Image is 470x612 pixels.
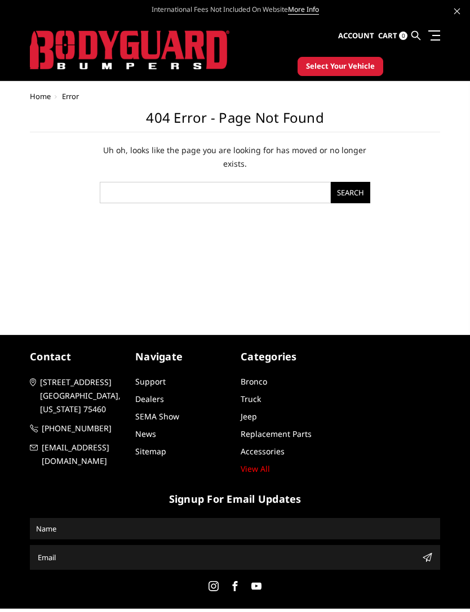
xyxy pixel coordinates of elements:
a: [PHONE_NUMBER] [30,422,124,435]
a: Support [135,376,166,387]
h5: contact [30,349,124,364]
a: Home [30,91,51,101]
input: Name [32,520,438,538]
a: Dealers [135,394,164,404]
a: View All [241,463,270,474]
span: [EMAIL_ADDRESS][DOMAIN_NAME] [42,441,123,468]
span: Error [62,91,79,101]
h5: Navigate [135,349,229,364]
span: [STREET_ADDRESS] [GEOGRAPHIC_DATA], [US_STATE] 75460 [40,376,122,416]
span: Account [338,30,374,41]
a: Account [338,21,374,51]
span: Select Your Vehicle [306,61,375,72]
h5: signup for email updates [30,492,440,507]
input: Email [33,548,418,566]
input: Search [331,182,370,203]
a: More Info [288,5,319,15]
button: Select Your Vehicle [298,57,383,76]
a: News [135,428,156,439]
a: Bronco [241,376,267,387]
a: SEMA Show [135,411,179,422]
a: Jeep [241,411,257,422]
a: [EMAIL_ADDRESS][DOMAIN_NAME] [30,441,124,468]
h5: Categories [241,349,335,364]
p: Uh oh, looks like the page you are looking for has moved or no longer exists. [100,144,370,171]
span: [PHONE_NUMBER] [42,422,123,435]
a: Truck [241,394,261,404]
h1: 404 Error - Page not found [30,112,440,132]
a: Sitemap [135,446,166,457]
a: Replacement Parts [241,428,312,439]
a: Accessories [241,446,285,457]
a: Cart 0 [378,21,407,51]
img: BODYGUARD BUMPERS [30,30,229,70]
span: 0 [399,32,407,40]
span: Cart [378,30,397,41]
